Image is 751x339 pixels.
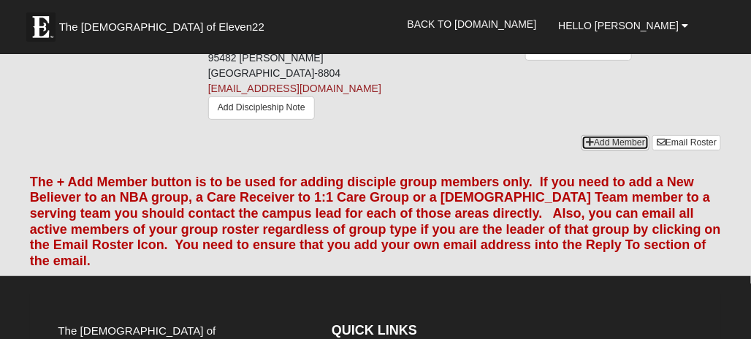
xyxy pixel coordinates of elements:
[19,5,311,42] a: The [DEMOGRAPHIC_DATA] of Eleven22
[208,83,381,94] a: [EMAIL_ADDRESS][DOMAIN_NAME]
[558,20,679,31] span: Hello [PERSON_NAME]
[59,20,264,34] span: The [DEMOGRAPHIC_DATA] of Eleven22
[30,175,721,268] font: The + Add Member button is to be used for adding disciple group members only. If you need to add ...
[208,20,454,124] div: 95482 [PERSON_NAME][GEOGRAPHIC_DATA]-8804
[652,135,721,151] a: Email Roster
[547,7,699,44] a: Hello [PERSON_NAME]
[26,12,56,42] img: Eleven22 logo
[582,135,649,151] a: Add Member
[397,6,548,42] a: Back to [DOMAIN_NAME]
[208,96,315,119] a: Add Discipleship Note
